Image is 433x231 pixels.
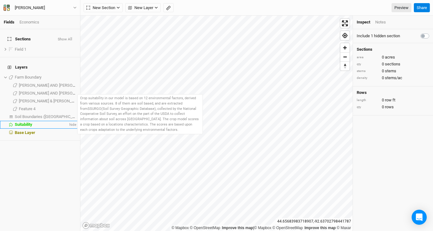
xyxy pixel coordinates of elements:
[357,90,429,95] h4: Rows
[19,91,76,96] div: CHAD AND SARAH STONE TRUST
[357,62,379,67] div: qty
[392,3,411,13] a: Preview
[19,106,76,111] div: Feature 4
[385,61,400,67] span: sections
[357,69,379,74] div: stems
[412,210,427,225] div: Open Intercom Messenger
[222,226,253,230] a: Improve this map
[254,226,271,230] a: Mapbox
[15,5,45,11] div: Bronson Stone
[385,75,402,81] span: stems/ac
[357,75,429,81] div: 0
[86,5,115,11] span: New Section
[19,106,35,111] span: Feature 4
[4,61,76,74] h4: Layers
[357,33,400,39] label: Include 1 hidden section
[190,226,220,230] a: OpenStreetMap
[171,225,351,231] div: |
[340,19,349,28] button: Enter fullscreen
[125,3,161,13] button: New Layer
[80,107,199,132] span: (Soil Survey Geographic Database), collected by the National Cooperative Soil Survey, an effort o...
[414,3,430,13] button: Share
[4,20,14,24] a: Fields
[171,226,189,230] a: Mapbox
[19,83,76,88] div: CHAD AND SARAH STONE TRUST
[357,55,379,60] div: area
[82,222,110,229] a: Mapbox logo
[340,52,349,61] button: Zoom out
[385,97,395,103] span: row ft
[357,76,379,80] div: density
[128,5,153,11] span: New Layer
[84,3,123,13] button: New Section
[357,54,429,60] div: 0
[357,97,429,103] div: 0
[357,98,379,103] div: length
[163,3,174,13] button: Shortcut: M
[340,43,349,52] button: Zoom in
[276,218,353,225] div: 44.65683983718907 , -92.63702798441787
[15,47,26,52] span: Field 1
[80,96,196,111] span: Crop suitability in our model is based on 12 environmental factors, derived from various sources....
[357,19,370,25] div: Inspect
[15,75,76,80] div: Farm Boundary
[19,19,39,25] div: Economics
[19,91,103,95] span: [PERSON_NAME] AND [PERSON_NAME] TRUST
[385,68,396,74] span: stems
[15,130,76,135] div: Base Layer
[68,121,76,129] span: hide
[19,99,121,103] span: [PERSON_NAME] & [PERSON_NAME] TRUST AGREEMENT
[8,37,31,42] span: Sections
[337,226,351,230] a: Maxar
[357,68,429,74] div: 0
[15,122,32,127] span: Suitability
[19,99,76,104] div: CHAD & SARAH STONE TRUST AGREEMENT
[15,114,76,119] div: Soil Boundaries (US)
[340,31,349,40] button: Find my location
[340,62,349,70] span: Reset bearing to north
[340,53,349,61] span: Zoom out
[357,105,379,110] div: qty
[385,54,395,60] span: acres
[57,37,73,42] button: Show All
[15,130,35,135] span: Base Layer
[385,104,394,110] span: rows
[15,75,41,80] span: Farm Boundary
[357,47,429,52] h4: Sections
[357,61,429,67] div: 0
[15,122,68,127] div: Suitability
[15,114,84,119] span: Soil Boundaries ([GEOGRAPHIC_DATA])
[15,5,45,11] div: [PERSON_NAME]
[3,4,77,11] button: [PERSON_NAME]
[19,83,103,88] span: [PERSON_NAME] AND [PERSON_NAME] TRUST
[15,47,76,52] div: Field 1
[88,107,101,111] a: SSURGO
[305,226,336,230] a: Improve this map
[80,16,353,231] canvas: Map
[340,61,349,70] button: Reset bearing to north
[357,104,429,110] div: 0
[375,19,386,25] div: Notes
[273,226,303,230] a: OpenStreetMap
